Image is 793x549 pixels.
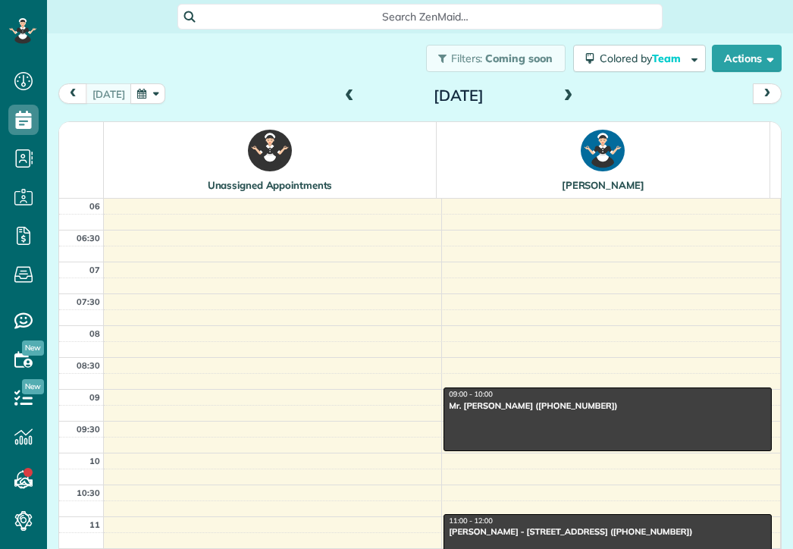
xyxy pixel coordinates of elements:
h2: [DATE] [364,87,553,104]
th: [PERSON_NAME] [437,122,769,198]
div: Mr. [PERSON_NAME] ([PHONE_NUMBER]) [448,400,767,411]
span: New [22,379,44,394]
span: 10 [89,456,100,466]
span: 10:30 [77,488,100,498]
span: Coming soon [485,52,553,65]
span: Filters: [451,52,483,65]
img: ! [248,130,292,171]
span: 11:00 - 12:00 [449,517,493,525]
button: Colored byTeam [573,45,706,72]
th: Unassigned Appointments [104,122,437,198]
button: next [753,83,782,104]
span: 09 [89,392,100,403]
img: CM [581,130,625,171]
span: 08:30 [77,360,100,371]
div: [PERSON_NAME] - [STREET_ADDRESS] ([PHONE_NUMBER]) [448,526,767,537]
span: 06 [89,201,100,212]
button: prev [58,83,87,104]
span: New [22,340,44,356]
span: 07:30 [77,296,100,307]
button: Actions [712,45,782,72]
span: 09:30 [77,424,100,434]
span: Colored by [600,52,686,65]
span: 11 [89,519,100,530]
span: 08 [89,328,100,339]
button: [DATE] [86,83,132,104]
span: 09:00 - 10:00 [449,391,493,399]
span: 06:30 [77,233,100,243]
span: 07 [89,265,100,275]
span: Team [652,52,683,65]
